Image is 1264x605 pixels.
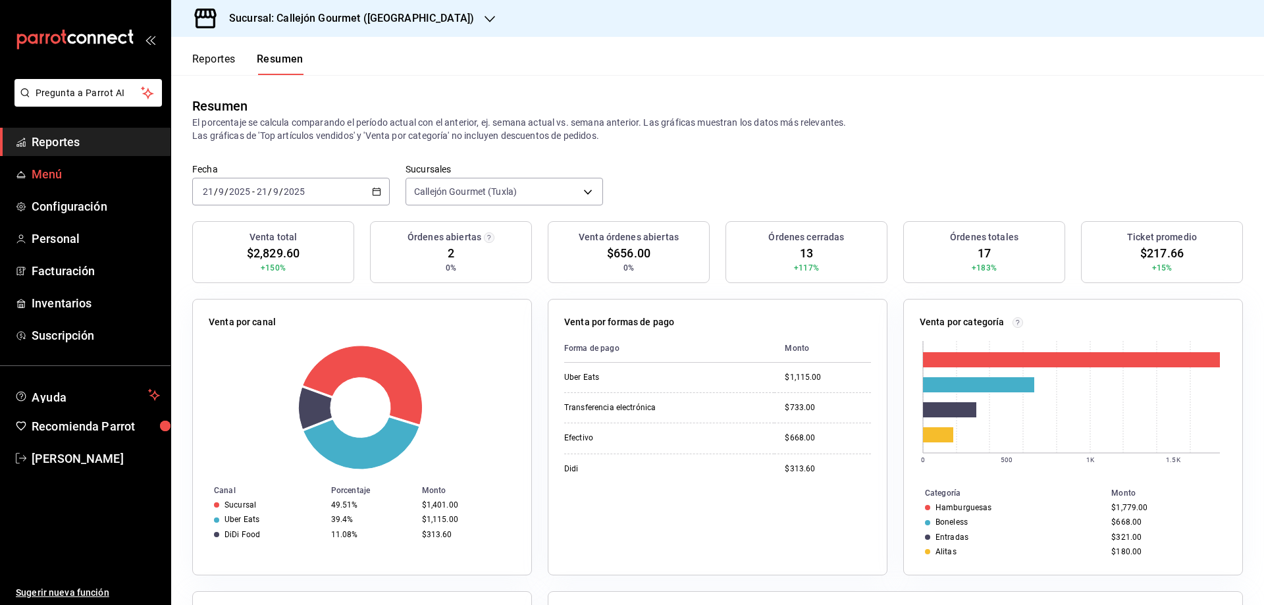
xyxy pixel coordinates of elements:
div: $313.60 [422,530,510,539]
div: Entradas [935,533,968,542]
text: 0 [921,456,925,463]
th: Monto [417,483,531,498]
th: Forma de pago [564,334,774,363]
p: Venta por canal [209,315,276,329]
span: Pregunta a Parrot AI [36,86,142,100]
input: ---- [283,186,305,197]
button: open_drawer_menu [145,34,155,45]
h3: Venta órdenes abiertas [579,230,679,244]
span: Callejón Gourmet (Tuxla) [414,185,517,198]
div: $321.00 [1111,533,1221,542]
input: -- [273,186,279,197]
span: Facturación [32,262,160,280]
div: $1,115.00 [422,515,510,524]
div: 11.08% [331,530,411,539]
input: ---- [228,186,251,197]
button: Reportes [192,53,236,75]
label: Sucursales [406,165,603,174]
div: $668.00 [1111,517,1221,527]
div: 39.4% [331,515,411,524]
h3: Órdenes totales [950,230,1018,244]
input: -- [202,186,214,197]
span: 0% [623,262,634,274]
span: Suscripción [32,327,160,344]
div: navigation tabs [192,53,303,75]
th: Monto [774,334,871,363]
span: [PERSON_NAME] [32,450,160,467]
div: $1,779.00 [1111,503,1221,512]
th: Porcentaje [326,483,417,498]
p: El porcentaje se calcula comparando el período actual con el anterior, ej. semana actual vs. sema... [192,116,1243,142]
div: Uber Eats [564,372,696,383]
div: Resumen [192,96,248,116]
span: Sugerir nueva función [16,586,160,600]
span: Reportes [32,133,160,151]
div: Uber Eats [224,515,259,524]
span: 17 [978,244,991,262]
th: Categoría [904,486,1106,500]
span: 2 [448,244,454,262]
div: $1,115.00 [785,372,871,383]
div: 49.51% [331,500,411,510]
span: Ayuda [32,387,143,403]
span: Configuración [32,197,160,215]
div: DiDi Food [224,530,260,539]
label: Fecha [192,165,390,174]
span: 0% [446,262,456,274]
div: Transferencia electrónica [564,402,696,413]
span: +117% [794,262,819,274]
span: Menú [32,165,160,183]
span: $2,829.60 [247,244,300,262]
div: Boneless [935,517,968,527]
span: / [214,186,218,197]
button: Resumen [257,53,303,75]
span: $217.66 [1140,244,1184,262]
div: $733.00 [785,402,871,413]
div: Didi [564,463,696,475]
th: Canal [193,483,326,498]
div: Alitas [935,547,957,556]
text: 1.5K [1166,456,1180,463]
span: / [279,186,283,197]
h3: Órdenes cerradas [768,230,844,244]
p: Venta por categoría [920,315,1005,329]
span: Recomienda Parrot [32,417,160,435]
div: Sucursal [224,500,256,510]
span: Inventarios [32,294,160,312]
h3: Órdenes abiertas [408,230,481,244]
text: 500 [1001,456,1013,463]
span: 13 [800,244,813,262]
text: 1K [1086,456,1095,463]
div: Hamburguesas [935,503,992,512]
h3: Sucursal: Callejón Gourmet ([GEOGRAPHIC_DATA]) [219,11,474,26]
h3: Venta total [250,230,297,244]
span: +183% [972,262,997,274]
span: +15% [1152,262,1172,274]
div: Efectivo [564,433,696,444]
span: Personal [32,230,160,248]
div: $180.00 [1111,547,1221,556]
span: / [268,186,272,197]
p: Venta por formas de pago [564,315,674,329]
input: -- [218,186,224,197]
div: $1,401.00 [422,500,510,510]
span: - [252,186,255,197]
span: +150% [261,262,286,274]
a: Pregunta a Parrot AI [9,95,162,109]
h3: Ticket promedio [1127,230,1197,244]
div: $313.60 [785,463,871,475]
input: -- [256,186,268,197]
div: $668.00 [785,433,871,444]
span: $656.00 [607,244,650,262]
span: / [224,186,228,197]
th: Monto [1106,486,1242,500]
button: Pregunta a Parrot AI [14,79,162,107]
